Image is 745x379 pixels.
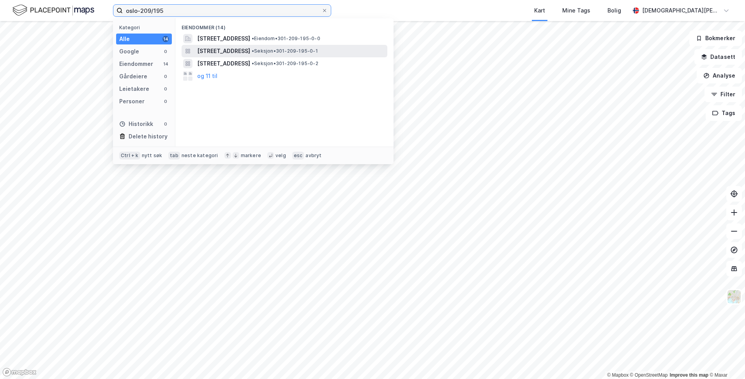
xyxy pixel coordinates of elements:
button: Analyse [697,68,742,83]
div: Mine Tags [562,6,590,15]
div: Alle [119,34,130,44]
div: velg [275,152,286,159]
span: [STREET_ADDRESS] [197,34,250,43]
div: 0 [162,73,169,80]
div: Delete history [129,132,168,141]
span: • [252,60,254,66]
img: Z [727,289,741,304]
button: Filter [704,87,742,102]
div: tab [168,152,180,159]
button: Tags [706,105,742,121]
div: Gårdeiere [119,72,147,81]
div: esc [292,152,304,159]
input: Søk på adresse, matrikkel, gårdeiere, leietakere eller personer [123,5,321,16]
div: Eiendommer (14) [175,18,394,32]
a: Improve this map [670,372,708,378]
div: nytt søk [142,152,162,159]
span: • [252,48,254,54]
div: Ctrl + k [119,152,140,159]
span: [STREET_ADDRESS] [197,46,250,56]
div: Kart [534,6,545,15]
div: Leietakere [119,84,149,94]
div: Kategori [119,25,172,30]
div: markere [241,152,261,159]
div: Historikk [119,119,153,129]
div: neste kategori [182,152,218,159]
div: 0 [162,98,169,104]
button: Datasett [694,49,742,65]
span: [STREET_ADDRESS] [197,59,250,68]
div: Bolig [607,6,621,15]
div: avbryt [305,152,321,159]
button: og 11 til [197,71,217,81]
div: Personer [119,97,145,106]
span: Seksjon • 301-209-195-0-1 [252,48,318,54]
div: 14 [162,36,169,42]
div: Google [119,47,139,56]
a: Mapbox homepage [2,368,37,377]
a: Mapbox [607,372,628,378]
button: Bokmerker [689,30,742,46]
div: 14 [162,61,169,67]
div: 0 [162,121,169,127]
div: Eiendommer [119,59,153,69]
div: 0 [162,86,169,92]
div: Kontrollprogram for chat [706,342,745,379]
span: • [252,35,254,41]
span: Seksjon • 301-209-195-0-2 [252,60,318,67]
span: Eiendom • 301-209-195-0-0 [252,35,320,42]
img: logo.f888ab2527a4732fd821a326f86c7f29.svg [12,4,94,17]
iframe: Chat Widget [706,342,745,379]
div: 0 [162,48,169,55]
div: [DEMOGRAPHIC_DATA][PERSON_NAME] [642,6,720,15]
a: OpenStreetMap [630,372,668,378]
